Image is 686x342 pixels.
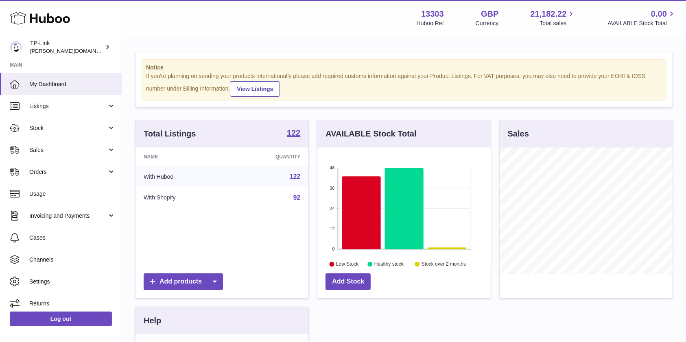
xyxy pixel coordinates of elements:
[30,48,205,54] span: [PERSON_NAME][DOMAIN_NAME][EMAIL_ADDRESS][DOMAIN_NAME]
[230,81,280,97] a: View Listings
[29,234,116,242] span: Cases
[29,278,116,286] span: Settings
[374,261,404,267] text: Healthy stock
[10,312,112,326] a: Log out
[417,19,444,27] div: Huboo Ref
[135,187,229,208] td: With Shopify
[540,19,576,27] span: Total sales
[29,256,116,264] span: Channels
[421,9,444,19] strong: 13303
[29,80,116,88] span: My Dashboard
[508,128,529,139] h3: Sales
[326,273,371,290] a: Add Stock
[290,173,301,180] a: 122
[29,300,116,307] span: Returns
[330,206,335,211] text: 24
[146,72,662,97] div: If you're planning on sending your products internationally please add required customs informati...
[476,19,499,27] div: Currency
[530,9,566,19] span: 21,182.22
[144,128,196,139] h3: Total Listings
[481,9,498,19] strong: GBP
[332,247,335,251] text: 0
[146,64,662,71] strong: Notice
[144,315,161,326] h3: Help
[10,41,22,53] img: susie.li@tp-link.com
[330,165,335,170] text: 48
[287,129,300,139] a: 122
[135,166,229,187] td: With Huboo
[336,261,359,267] text: Low Stock
[293,194,301,201] a: 92
[422,261,466,267] text: Stock over 2 months
[651,9,667,19] span: 0.00
[29,190,116,198] span: Usage
[326,128,416,139] h3: AVAILABLE Stock Total
[330,226,335,231] text: 12
[229,147,308,166] th: Quantity
[29,168,107,176] span: Orders
[29,212,107,220] span: Invoicing and Payments
[29,146,107,154] span: Sales
[330,186,335,190] text: 36
[530,9,576,27] a: 21,182.22 Total sales
[607,9,676,27] a: 0.00 AVAILABLE Stock Total
[287,129,300,137] strong: 122
[29,102,107,110] span: Listings
[29,124,107,132] span: Stock
[607,19,676,27] span: AVAILABLE Stock Total
[135,147,229,166] th: Name
[30,39,103,55] div: TP-Link
[144,273,223,290] a: Add products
